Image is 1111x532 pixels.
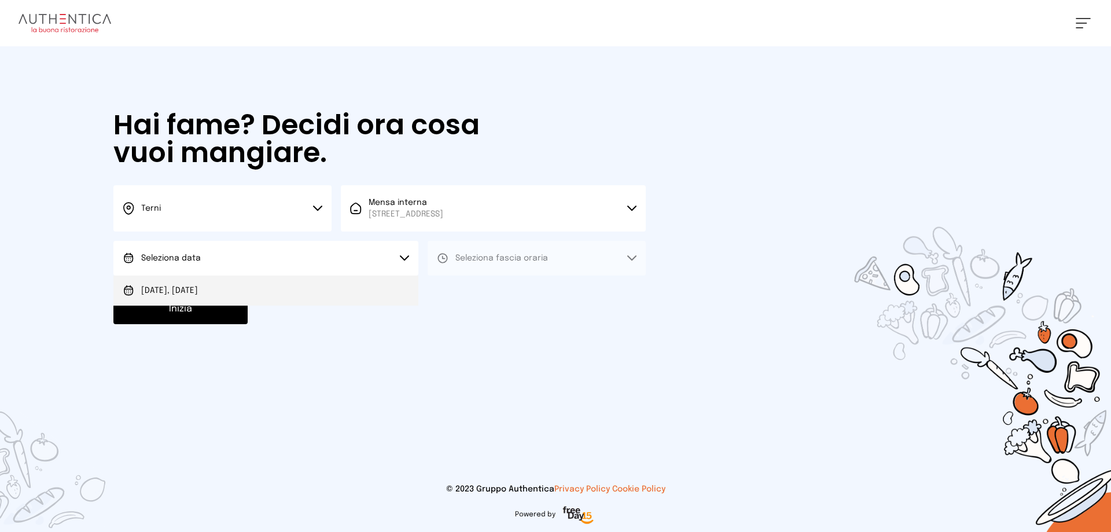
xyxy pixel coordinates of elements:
img: logo-freeday.3e08031.png [560,504,597,527]
span: Seleziona fascia oraria [455,254,548,262]
span: [DATE], [DATE] [141,285,198,296]
span: Seleziona data [141,254,201,262]
span: Powered by [515,510,555,519]
button: Seleziona fascia oraria [428,241,646,276]
a: Privacy Policy [554,485,610,493]
p: © 2023 Gruppo Authentica [19,483,1092,495]
a: Cookie Policy [612,485,665,493]
button: Inizia [113,294,248,324]
button: Seleziona data [113,241,418,276]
